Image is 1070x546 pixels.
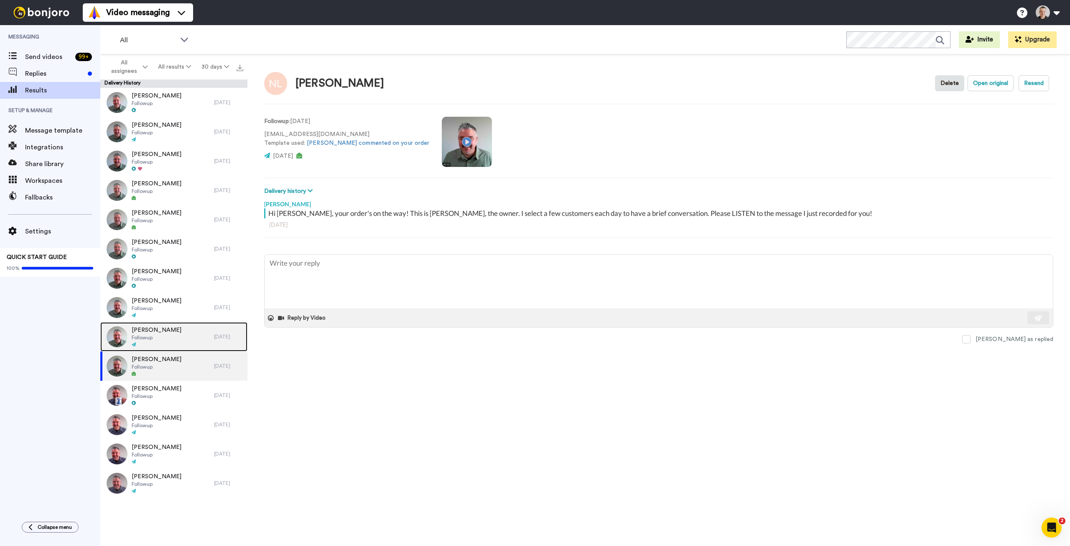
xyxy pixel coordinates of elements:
img: 58d388e5-a7d4-4ae2-9a4f-80f4eeb63a24-thumb.jpg [107,473,127,494]
img: 6344eb66-d0d7-4a8a-8154-0916758f4a12-thumb.jpg [107,385,127,406]
div: [DATE] [214,216,243,223]
button: Resend [1019,75,1049,91]
a: [PERSON_NAME]Followup[DATE] [100,205,247,234]
strong: Followup [264,118,289,124]
img: send-white.svg [1034,315,1043,321]
div: [DATE] [214,333,243,340]
span: [PERSON_NAME] [132,209,181,217]
button: Delete [935,75,964,91]
p: [EMAIL_ADDRESS][DOMAIN_NAME] Template used: [264,130,429,148]
span: [PERSON_NAME] [132,385,181,393]
img: f920207c-817b-4577-8797-f6f74b73fbd7-thumb.jpg [107,414,127,435]
div: [DATE] [214,275,243,282]
a: [PERSON_NAME]Followup[DATE] [100,88,247,117]
div: [DATE] [214,304,243,311]
button: Delivery history [264,187,315,196]
iframe: Intercom live chat [1042,518,1062,538]
span: [PERSON_NAME] [132,414,181,422]
span: Followup [132,276,181,282]
span: 2 [1059,518,1065,524]
div: [DATE] [214,392,243,399]
span: [PERSON_NAME] [132,121,181,129]
div: [DATE] [214,187,243,194]
button: Invite [959,31,1000,48]
span: [PERSON_NAME] [132,326,181,334]
button: Open original [968,75,1014,91]
img: Image of Natalia Laconi [264,72,287,95]
a: [PERSON_NAME]Followup[DATE] [100,351,247,381]
span: [PERSON_NAME] [132,355,181,364]
span: Followup [132,159,181,165]
a: [PERSON_NAME]Followup[DATE] [100,469,247,498]
img: dcebfc17-f89b-4cc7-8252-5be1aef7b3eb-thumb.jpg [107,180,127,201]
div: 99 + [75,53,92,61]
img: 35b074f6-fc58-4d43-84b5-8ccafce6156e-thumb.jpg [107,297,127,318]
span: [PERSON_NAME] [132,179,181,188]
span: Replies [25,69,84,79]
div: [DATE] [214,421,243,428]
span: Results [25,85,100,95]
a: [PERSON_NAME]Followup[DATE] [100,293,247,322]
div: [DATE] [214,99,243,106]
span: [PERSON_NAME] [132,297,181,305]
img: 0095af86-be50-4ab7-85c1-86176e8e2dcb-thumb.jpg [107,209,127,230]
button: All results [153,59,196,74]
a: [PERSON_NAME]Followup[DATE] [100,264,247,293]
span: Followup [132,217,181,224]
img: 447585ef-74f9-45f9-b481-fb0bf318a7dd-thumb.jpg [107,356,127,377]
span: All assignees [107,59,141,75]
span: Message template [25,126,100,136]
div: [DATE] [269,220,1048,229]
div: [PERSON_NAME] [296,77,384,90]
span: Share library [25,159,100,169]
span: [PERSON_NAME] [132,472,181,481]
a: [PERSON_NAME]Followup[DATE] [100,117,247,146]
span: Followup [132,188,181,195]
button: All assignees [102,55,153,79]
div: [PERSON_NAME] as replied [976,335,1053,343]
img: 696b1c02-aedb-46e1-af9d-21a4c1e21220-thumb.jpg [107,92,127,113]
span: Followup [132,481,181,487]
span: [DATE] [273,153,293,159]
span: Followup [132,100,181,107]
span: Settings [25,226,100,236]
span: 100% [7,265,20,272]
button: Upgrade [1008,31,1057,48]
span: [PERSON_NAME] [132,150,181,159]
img: 73c61c3a-7cc2-4f4b-929e-9f098adebb99-thumb.jpg [107,443,127,464]
a: [PERSON_NAME] commented on your order [307,140,429,146]
div: [DATE] [214,451,243,457]
div: [DATE] [214,158,243,164]
span: [PERSON_NAME] [132,92,181,100]
img: bj-logo-header-white.svg [10,7,73,18]
a: [PERSON_NAME]Followup[DATE] [100,381,247,410]
div: Delivery History [100,79,247,88]
img: export.svg [237,64,243,71]
span: Followup [132,246,181,253]
span: Integrations [25,142,100,152]
span: Send videos [25,52,72,62]
a: [PERSON_NAME]Followup[DATE] [100,439,247,469]
span: Fallbacks [25,192,100,203]
span: Followup [132,305,181,312]
img: 21e42fae-2996-4db0-8752-a143f01890f3-thumb.jpg [107,121,127,142]
span: [PERSON_NAME] [132,238,181,246]
span: Followup [132,451,181,458]
p: : [DATE] [264,117,429,126]
div: [DATE] [214,128,243,135]
span: Followup [132,364,181,370]
span: [PERSON_NAME] [132,267,181,276]
button: 30 days [196,59,234,74]
img: 623df40a-fe70-49d4-a4aa-954873ac6804-thumb.jpg [107,268,127,289]
a: [PERSON_NAME]Followup[DATE] [100,410,247,439]
a: [PERSON_NAME]Followup[DATE] [100,322,247,351]
span: QUICK START GUIDE [7,254,67,260]
button: Collapse menu [22,522,79,533]
span: Collapse menu [38,524,72,531]
img: 0af667d6-3be7-41ad-8f1e-325fd6d08f1e-thumb.jpg [107,326,127,347]
div: [DATE] [214,246,243,252]
a: [PERSON_NAME]Followup[DATE] [100,146,247,176]
span: Video messaging [106,7,170,18]
span: All [120,35,176,45]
